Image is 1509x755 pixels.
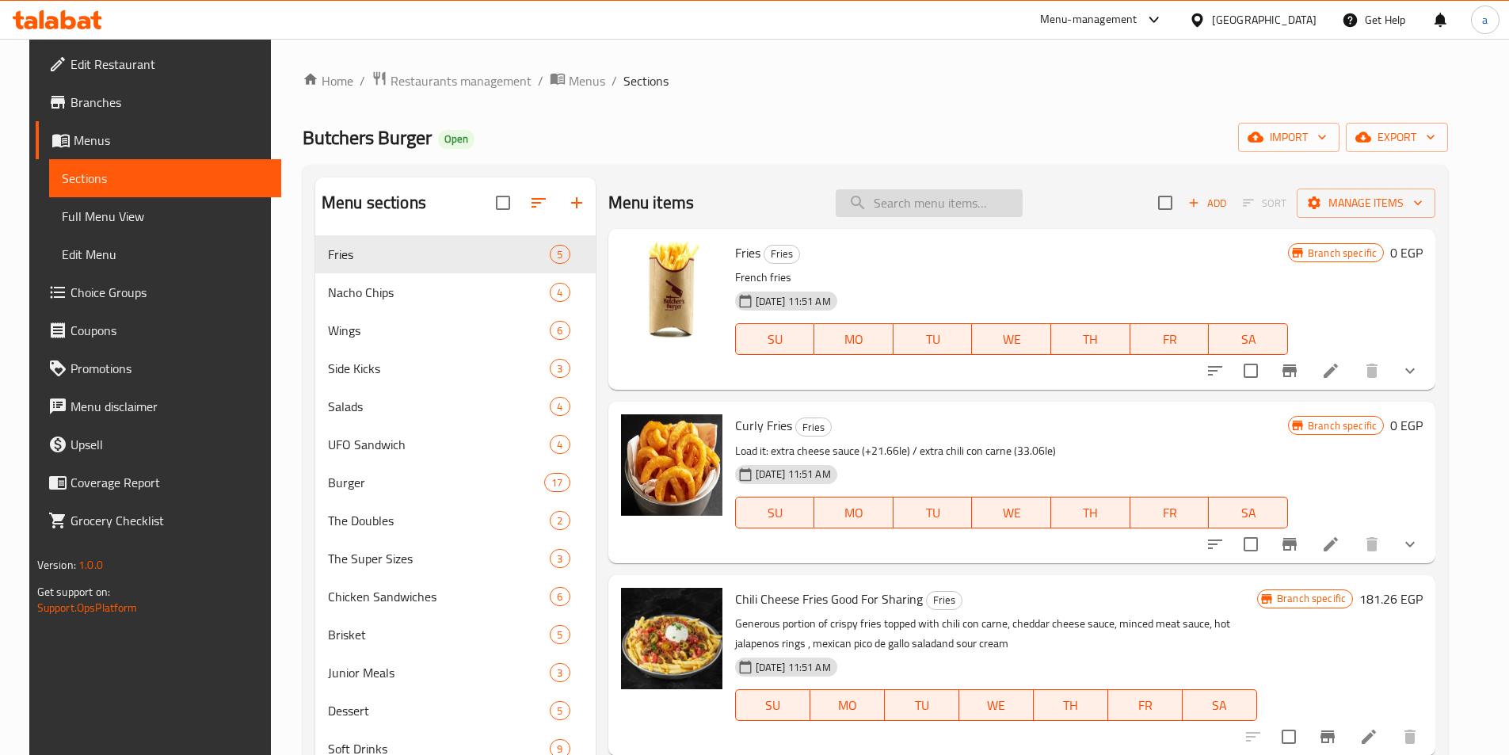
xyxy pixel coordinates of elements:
a: Grocery Checklist [36,501,281,540]
div: Fries [328,245,550,264]
span: 4 [551,285,569,300]
span: SA [1189,694,1251,717]
span: 6 [551,323,569,338]
span: 3 [551,361,569,376]
h6: 0 EGP [1390,414,1423,437]
span: Branches [70,93,269,112]
a: Restaurants management [372,71,532,91]
a: Menu disclaimer [36,387,281,425]
div: The Super Sizes3 [315,540,596,578]
button: TH [1034,689,1108,721]
div: items [550,701,570,720]
button: WE [959,689,1034,721]
span: Promotions [70,359,269,378]
span: Nacho Chips [328,283,550,302]
span: TH [1057,328,1124,351]
span: Chicken Sandwiches [328,587,550,606]
span: MO [817,694,878,717]
span: Select section [1149,186,1182,219]
h2: Menu items [608,191,695,215]
button: SA [1183,689,1257,721]
div: Side Kicks [328,359,550,378]
span: SA [1215,328,1282,351]
div: items [550,625,570,644]
div: items [550,549,570,568]
span: SU [742,501,809,524]
button: Add section [558,184,596,222]
button: show more [1391,525,1429,563]
button: import [1238,123,1339,152]
a: Choice Groups [36,273,281,311]
span: Add [1186,194,1229,212]
button: delete [1353,352,1391,390]
li: / [360,71,365,90]
span: TH [1057,501,1124,524]
button: delete [1353,525,1391,563]
span: WE [966,694,1027,717]
span: Fries [796,418,831,437]
a: Full Menu View [49,197,281,235]
span: Fries [735,241,760,265]
span: TU [900,328,966,351]
div: items [550,587,570,606]
button: WE [972,497,1051,528]
div: Salads4 [315,387,596,425]
a: Sections [49,159,281,197]
svg: Show Choices [1400,361,1419,380]
button: FR [1130,497,1210,528]
button: Branch-specific-item [1271,352,1309,390]
h2: Menu sections [322,191,426,215]
div: Burger [328,473,544,492]
span: 1.0.0 [78,555,103,575]
button: SU [735,689,810,721]
button: sort-choices [1196,525,1234,563]
span: MO [821,328,887,351]
button: SA [1209,323,1288,355]
button: SA [1209,497,1288,528]
span: FR [1137,501,1203,524]
img: Chili Cheese Fries Good For Sharing [621,588,722,689]
span: Edit Restaurant [70,55,269,74]
div: items [550,245,570,264]
div: Junior Meals3 [315,654,596,692]
span: Curly Fries [735,414,792,437]
span: Get support on: [37,582,110,602]
span: MO [821,501,887,524]
p: Generous portion of crispy fries topped with chili con carne, cheddar cheese sauce, minced meat s... [735,614,1257,654]
span: Junior Meals [328,663,550,682]
span: Coverage Report [70,473,269,492]
img: Fries [621,242,722,343]
div: Menu-management [1040,10,1137,29]
span: The Doubles [328,511,550,530]
span: Version: [37,555,76,575]
span: Select to update [1234,528,1267,561]
div: Fries5 [315,235,596,273]
div: Dessert5 [315,692,596,730]
a: Edit menu item [1321,361,1340,380]
input: search [836,189,1023,217]
li: / [538,71,543,90]
span: Fries [764,245,799,263]
p: French fries [735,268,1288,288]
div: Fries [795,418,832,437]
span: Select all sections [486,186,520,219]
div: items [550,321,570,340]
div: Chicken Sandwiches6 [315,578,596,616]
span: Branch specific [1301,246,1383,261]
button: WE [972,323,1051,355]
span: Brisket [328,625,550,644]
span: 5 [551,627,569,643]
div: Wings [328,321,550,340]
span: Dessert [328,701,550,720]
span: [DATE] 11:51 AM [749,294,837,309]
button: SU [735,323,815,355]
button: TH [1051,497,1130,528]
a: Home [303,71,353,90]
div: UFO Sandwich [328,435,550,454]
span: Select to update [1272,720,1305,753]
div: The Super Sizes [328,549,550,568]
span: Edit Menu [62,245,269,264]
